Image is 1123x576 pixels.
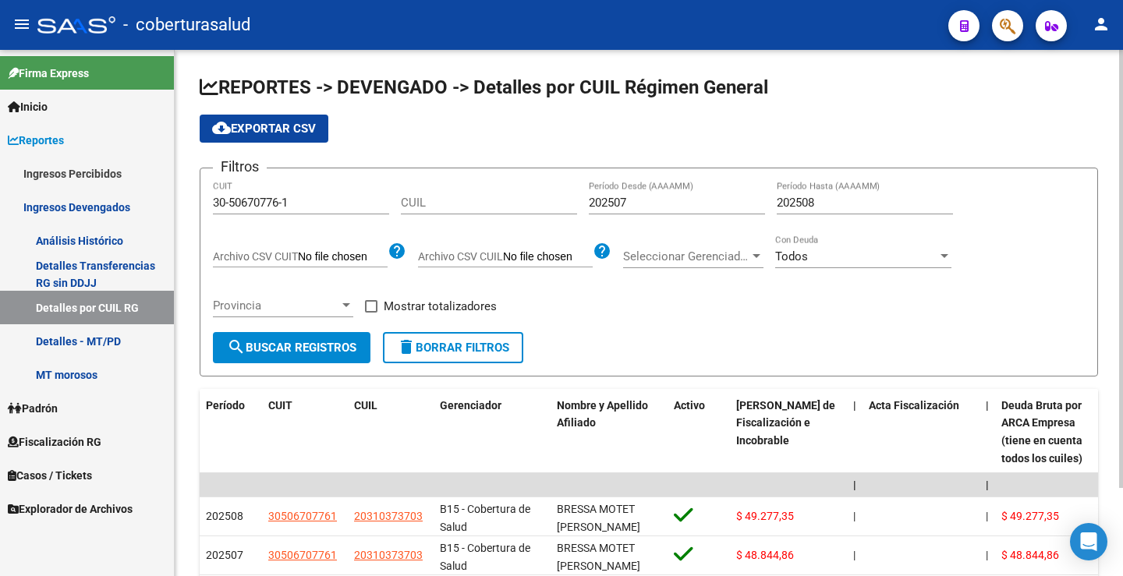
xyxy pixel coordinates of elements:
[384,297,497,316] span: Mostrar totalizadores
[354,549,423,561] span: 20310373703
[213,250,298,263] span: Archivo CSV CUIT
[354,510,423,522] span: 20310373703
[348,389,434,475] datatable-header-cell: CUIL
[853,399,856,412] span: |
[986,479,989,491] span: |
[123,8,250,42] span: - coberturasalud
[736,510,794,522] span: $ 49.277,35
[557,399,648,429] span: Nombre y Apellido Afiliado
[227,337,246,356] mat-icon: search
[986,549,988,561] span: |
[980,389,995,475] datatable-header-cell: |
[213,299,339,313] span: Provincia
[995,389,1112,475] datatable-header-cell: Deuda Bruta por ARCA Empresa (tiene en cuenta todos los cuiles)
[206,549,243,561] span: 202507
[775,249,808,263] span: Todos
[551,389,668,475] datatable-header-cell: Nombre y Apellido Afiliado
[440,399,501,412] span: Gerenciador
[298,250,388,264] input: Archivo CSV CUIT
[557,503,640,533] span: BRESSA MOTET [PERSON_NAME]
[440,503,530,533] span: B15 - Cobertura de Salud
[503,250,593,264] input: Archivo CSV CUIL
[668,389,730,475] datatable-header-cell: Activo
[212,122,316,136] span: Exportar CSV
[268,549,337,561] span: 30506707761
[8,500,133,518] span: Explorador de Archivos
[8,132,64,149] span: Reportes
[8,400,58,417] span: Padrón
[674,399,705,412] span: Activo
[12,15,31,34] mat-icon: menu
[434,389,551,475] datatable-header-cell: Gerenciador
[853,510,856,522] span: |
[206,510,243,522] span: 202508
[869,399,959,412] span: Acta Fiscalización
[1092,15,1111,34] mat-icon: person
[268,510,337,522] span: 30506707761
[200,389,262,475] datatable-header-cell: Período
[593,242,611,260] mat-icon: help
[1001,549,1059,561] span: $ 48.844,86
[200,115,328,143] button: Exportar CSV
[354,399,377,412] span: CUIL
[557,542,640,572] span: BRESSA MOTET [PERSON_NAME]
[206,399,245,412] span: Período
[383,332,523,363] button: Borrar Filtros
[986,510,988,522] span: |
[853,479,856,491] span: |
[986,399,989,412] span: |
[418,250,503,263] span: Archivo CSV CUIL
[1001,399,1082,465] span: Deuda Bruta por ARCA Empresa (tiene en cuenta todos los cuiles)
[8,467,92,484] span: Casos / Tickets
[440,542,530,572] span: B15 - Cobertura de Salud
[213,156,267,178] h3: Filtros
[1001,510,1059,522] span: $ 49.277,35
[227,341,356,355] span: Buscar Registros
[213,332,370,363] button: Buscar Registros
[730,389,847,475] datatable-header-cell: Deuda Bruta Neto de Fiscalización e Incobrable
[200,76,768,98] span: REPORTES -> DEVENGADO -> Detalles por CUIL Régimen General
[847,389,863,475] datatable-header-cell: |
[212,118,231,137] mat-icon: cloud_download
[863,389,980,475] datatable-header-cell: Acta Fiscalización
[623,249,749,263] span: Seleccionar Gerenciador
[8,65,89,82] span: Firma Express
[388,242,406,260] mat-icon: help
[8,433,101,451] span: Fiscalización RG
[268,399,292,412] span: CUIT
[8,98,48,115] span: Inicio
[736,549,794,561] span: $ 48.844,86
[736,399,835,447] span: [PERSON_NAME] de Fiscalización e Incobrable
[1070,523,1107,560] div: Open Intercom Messenger
[853,549,856,561] span: |
[397,341,509,355] span: Borrar Filtros
[262,389,348,475] datatable-header-cell: CUIT
[397,337,416,356] mat-icon: delete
